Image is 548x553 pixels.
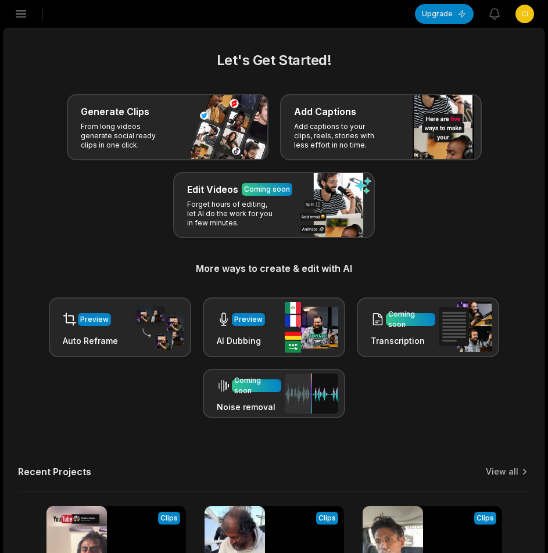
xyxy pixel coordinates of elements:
[81,105,149,119] h3: Generate Clips
[415,4,474,24] button: Upgrade
[439,302,492,352] img: transcription.png
[217,401,281,413] h3: Noise removal
[234,314,263,325] div: Preview
[244,184,290,195] div: Coming soon
[486,466,518,477] a: View all
[371,335,435,347] h3: Transcription
[285,302,338,353] img: ai_dubbing.png
[80,314,109,325] div: Preview
[81,122,171,150] p: From long videos generate social ready clips in one click.
[294,105,356,119] h3: Add Captions
[234,375,279,396] div: Coming soon
[18,50,530,71] h2: Let's Get Started!
[63,335,118,347] h3: Auto Reframe
[187,200,277,228] p: Forget hours of editing, let AI do the work for you in few minutes.
[18,466,91,477] h2: Recent Projects
[187,182,238,196] h3: Edit Videos
[217,335,265,347] h3: AI Dubbing
[131,305,184,350] img: auto_reframe.png
[285,374,338,414] img: noise_removal.png
[388,309,433,330] div: Coming soon
[18,261,530,275] h3: More ways to create & edit with AI
[294,122,384,150] p: Add captions to your clips, reels, stories with less effort in no time.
